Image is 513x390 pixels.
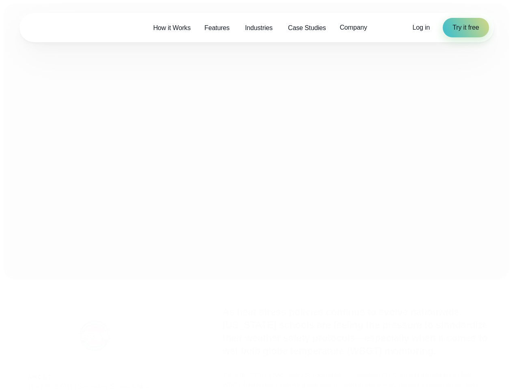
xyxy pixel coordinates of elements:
[146,19,197,36] a: How it Works
[204,23,229,33] span: Features
[452,23,479,32] span: Try it free
[288,23,326,33] span: Case Studies
[443,18,489,37] a: Try it free
[153,23,190,33] span: How it Works
[413,24,430,31] span: Log in
[245,23,273,33] span: Industries
[340,23,367,32] span: Company
[413,23,430,32] a: Log in
[281,19,333,36] a: Case Studies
